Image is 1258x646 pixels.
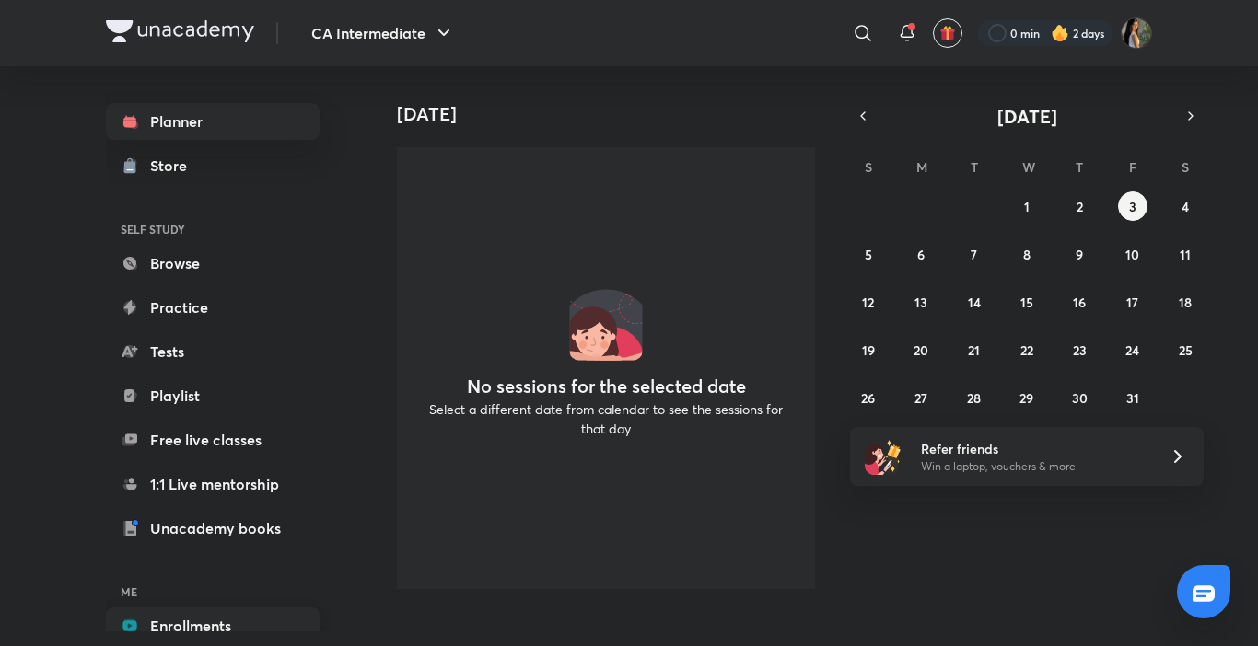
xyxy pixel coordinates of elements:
[861,389,875,407] abbr: October 26, 2025
[1118,191,1147,221] button: October 3, 2025
[106,20,254,42] img: Company Logo
[1182,198,1189,215] abbr: October 4, 2025
[467,375,746,398] h4: No sessions for the selected date
[960,239,989,269] button: October 7, 2025
[1180,246,1191,263] abbr: October 11, 2025
[1118,239,1147,269] button: October 10, 2025
[906,239,936,269] button: October 6, 2025
[1073,341,1087,359] abbr: October 23, 2025
[1129,158,1136,176] abbr: Friday
[1129,198,1136,215] abbr: October 3, 2025
[933,18,962,48] button: avatar
[106,147,320,184] a: Store
[876,103,1178,129] button: [DATE]
[1125,246,1139,263] abbr: October 10, 2025
[1179,294,1192,311] abbr: October 18, 2025
[1012,335,1042,364] button: October 22, 2025
[854,383,883,412] button: October 26, 2025
[1023,246,1031,263] abbr: October 8, 2025
[106,289,320,326] a: Practice
[1077,198,1083,215] abbr: October 2, 2025
[106,103,320,140] a: Planner
[1171,335,1200,364] button: October 25, 2025
[1126,294,1138,311] abbr: October 17, 2025
[971,246,977,263] abbr: October 7, 2025
[569,287,643,361] img: No events
[1121,17,1152,49] img: Bhumika
[1012,191,1042,221] button: October 1, 2025
[1020,294,1033,311] abbr: October 15, 2025
[1179,341,1193,359] abbr: October 25, 2025
[1171,239,1200,269] button: October 11, 2025
[1012,287,1042,317] button: October 15, 2025
[921,458,1147,475] p: Win a laptop, vouchers & more
[854,239,883,269] button: October 5, 2025
[106,421,320,458] a: Free live classes
[906,335,936,364] button: October 20, 2025
[300,15,466,52] button: CA Intermediate
[854,287,883,317] button: October 12, 2025
[1022,158,1035,176] abbr: Wednesday
[960,383,989,412] button: October 28, 2025
[914,389,927,407] abbr: October 27, 2025
[914,341,928,359] abbr: October 20, 2025
[854,335,883,364] button: October 19, 2025
[917,246,925,263] abbr: October 6, 2025
[106,245,320,282] a: Browse
[1051,24,1069,42] img: streak
[865,158,872,176] abbr: Sunday
[106,607,320,644] a: Enrollments
[1118,383,1147,412] button: October 31, 2025
[1171,191,1200,221] button: October 4, 2025
[1073,294,1086,311] abbr: October 16, 2025
[862,294,874,311] abbr: October 12, 2025
[1024,198,1030,215] abbr: October 1, 2025
[1065,383,1094,412] button: October 30, 2025
[960,335,989,364] button: October 21, 2025
[106,466,320,502] a: 1:1 Live mentorship
[906,287,936,317] button: October 13, 2025
[397,103,830,125] h4: [DATE]
[914,294,927,311] abbr: October 13, 2025
[1182,158,1189,176] abbr: Saturday
[968,294,981,311] abbr: October 14, 2025
[921,439,1147,458] h6: Refer friends
[1065,191,1094,221] button: October 2, 2025
[865,246,872,263] abbr: October 5, 2025
[1012,383,1042,412] button: October 29, 2025
[106,576,320,607] h6: ME
[971,158,978,176] abbr: Tuesday
[106,377,320,414] a: Playlist
[997,104,1057,129] span: [DATE]
[150,155,198,177] div: Store
[1072,389,1088,407] abbr: October 30, 2025
[106,510,320,547] a: Unacademy books
[1065,335,1094,364] button: October 23, 2025
[106,333,320,370] a: Tests
[1171,287,1200,317] button: October 18, 2025
[906,383,936,412] button: October 27, 2025
[1065,287,1094,317] button: October 16, 2025
[1118,287,1147,317] button: October 17, 2025
[862,341,875,359] abbr: October 19, 2025
[1076,158,1083,176] abbr: Thursday
[967,389,981,407] abbr: October 28, 2025
[1125,341,1139,359] abbr: October 24, 2025
[939,25,956,41] img: avatar
[106,20,254,47] a: Company Logo
[1020,341,1033,359] abbr: October 22, 2025
[1012,239,1042,269] button: October 8, 2025
[865,438,902,475] img: referral
[960,287,989,317] button: October 14, 2025
[1065,239,1094,269] button: October 9, 2025
[916,158,927,176] abbr: Monday
[106,213,320,245] h6: SELF STUDY
[1076,246,1083,263] abbr: October 9, 2025
[419,399,793,438] p: Select a different date from calendar to see the sessions for that day
[1118,335,1147,364] button: October 24, 2025
[1126,389,1139,407] abbr: October 31, 2025
[1019,389,1033,407] abbr: October 29, 2025
[968,341,980,359] abbr: October 21, 2025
